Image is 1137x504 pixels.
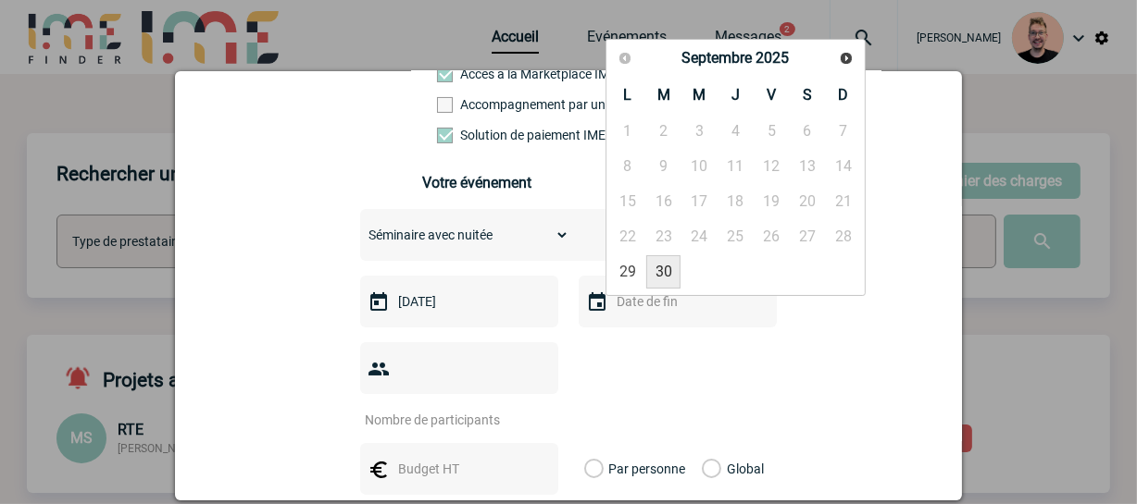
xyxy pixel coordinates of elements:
span: Mercredi [693,86,706,104]
span: Lundi [623,86,631,104]
label: Prestation payante [437,97,519,112]
input: Date de début [394,289,521,313]
h3: Votre événement [423,174,715,191]
a: Suivant [833,44,860,71]
label: Conformité aux process achat client, Prise en charge de la facturation, Mutualisation de plusieur... [437,128,519,142]
a: 30 [646,255,681,289]
span: Septembre [681,49,752,67]
label: Accès à la Marketplace IME [437,67,519,81]
span: Vendredi [767,86,776,104]
label: Global [702,443,714,495]
a: 29 [610,255,644,289]
span: Suivant [839,51,854,66]
span: Mardi [657,86,670,104]
label: Par personne [584,443,605,495]
span: Jeudi [731,86,740,104]
span: 2025 [756,49,789,67]
input: Budget HT [394,457,521,481]
input: Date de fin [612,289,740,313]
span: Dimanche [838,86,848,104]
span: Samedi [803,86,812,104]
input: Nombre de participants [360,408,534,432]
